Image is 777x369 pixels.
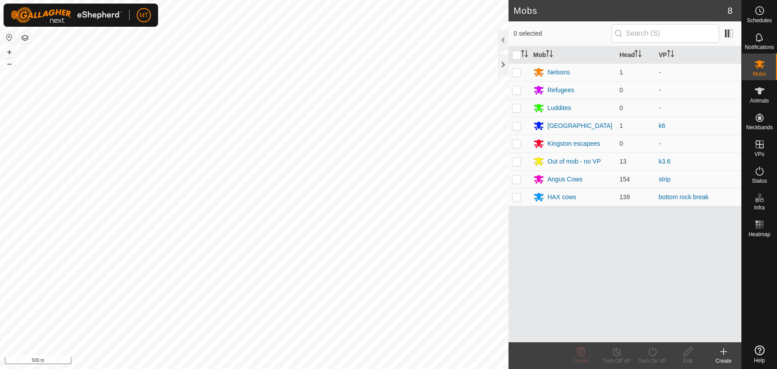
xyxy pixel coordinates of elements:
[263,357,289,365] a: Contact Us
[655,135,741,152] td: -
[548,175,583,184] div: Angus Cows
[219,357,252,365] a: Privacy Policy
[659,158,670,165] a: k3.6
[611,24,719,43] input: Search (S)
[635,51,642,58] p-sorticon: Activate to sort
[619,104,623,111] span: 0
[619,158,626,165] span: 13
[667,51,674,58] p-sorticon: Activate to sort
[655,99,741,117] td: -
[750,98,769,103] span: Animals
[655,81,741,99] td: -
[4,47,15,57] button: +
[749,232,770,237] span: Heatmap
[754,152,764,157] span: VPs
[20,33,30,43] button: Map Layers
[530,46,616,64] th: Mob
[745,45,774,50] span: Notifications
[747,18,772,23] span: Schedules
[4,58,15,69] button: –
[655,46,741,64] th: VP
[746,125,773,130] span: Neckbands
[548,68,570,77] div: Nelsons
[548,121,613,131] div: [GEOGRAPHIC_DATA]
[574,358,589,364] span: Delete
[548,193,577,202] div: HAX cows
[753,71,766,77] span: Mobs
[659,122,665,129] a: k6
[619,193,630,201] span: 139
[548,86,574,95] div: Refugees
[548,157,601,166] div: Out of mob - no VP
[619,176,630,183] span: 154
[616,46,655,64] th: Head
[659,176,670,183] a: strip
[742,342,777,367] a: Help
[4,32,15,43] button: Reset Map
[514,5,728,16] h2: Mobs
[514,29,611,38] span: 0 selected
[548,139,600,148] div: Kingston escapees
[11,7,122,23] img: Gallagher Logo
[659,193,708,201] a: bottom rock break
[670,357,706,365] div: Edit
[599,357,635,365] div: Turn Off VP
[139,11,148,20] span: MT
[635,357,670,365] div: Turn On VP
[706,357,741,365] div: Create
[655,63,741,81] td: -
[619,140,623,147] span: 0
[728,4,732,17] span: 8
[619,69,623,76] span: 1
[546,51,553,58] p-sorticon: Activate to sort
[754,358,765,363] span: Help
[548,103,571,113] div: Luddites
[619,86,623,94] span: 0
[754,205,765,210] span: Infra
[521,51,528,58] p-sorticon: Activate to sort
[619,122,623,129] span: 1
[752,178,767,184] span: Status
